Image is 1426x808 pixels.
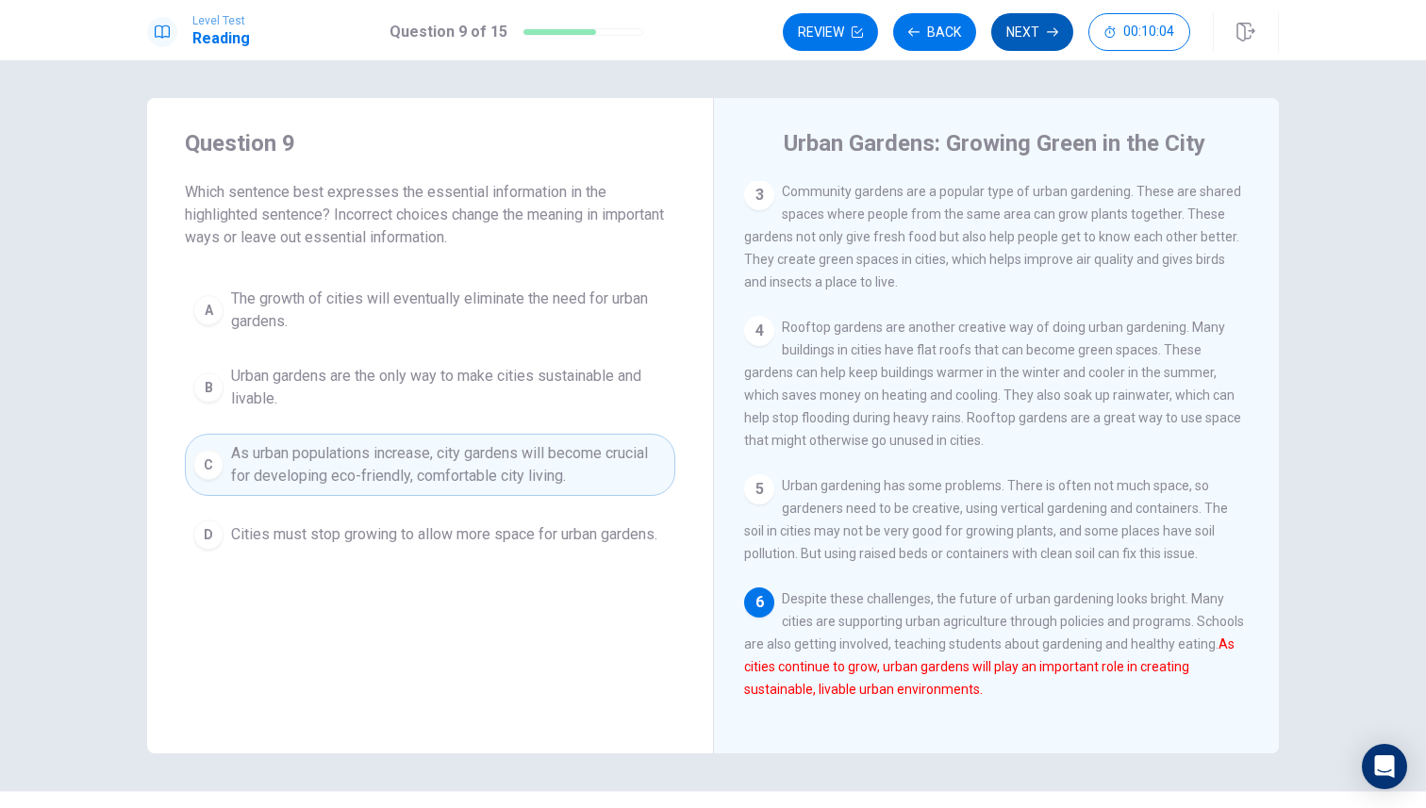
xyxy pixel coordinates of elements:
font: As cities continue to grow, urban gardens will play an important role in creating sustainable, li... [744,636,1235,697]
span: Level Test [192,14,250,27]
span: Urban gardens are the only way to make cities sustainable and livable. [231,365,667,410]
button: 00:10:04 [1088,13,1190,51]
span: Which sentence best expresses the essential information in the highlighted sentence? Incorrect ch... [185,181,675,249]
button: Back [893,13,976,51]
h1: Reading [192,27,250,50]
div: C [193,450,224,480]
div: 3 [744,180,774,210]
h4: Question 9 [185,128,675,158]
button: DCities must stop growing to allow more space for urban gardens. [185,511,675,558]
span: The growth of cities will eventually eliminate the need for urban gardens. [231,288,667,333]
span: Urban gardening has some problems. There is often not much space, so gardeners need to be creativ... [744,478,1228,561]
div: Open Intercom Messenger [1362,744,1407,789]
div: A [193,295,224,325]
span: Cities must stop growing to allow more space for urban gardens. [231,523,657,546]
button: Next [991,13,1073,51]
h4: Urban Gardens: Growing Green in the City [784,128,1205,158]
span: Rooftop gardens are another creative way of doing urban gardening. Many buildings in cities have ... [744,320,1241,448]
div: 6 [744,587,774,618]
button: BUrban gardens are the only way to make cities sustainable and livable. [185,356,675,419]
button: Review [783,13,878,51]
button: CAs urban populations increase, city gardens will become crucial for developing eco-friendly, com... [185,434,675,496]
h1: Question 9 of 15 [390,21,507,43]
div: 4 [744,316,774,346]
button: AThe growth of cities will eventually eliminate the need for urban gardens. [185,279,675,341]
span: 00:10:04 [1123,25,1174,40]
div: D [193,519,224,550]
div: 5 [744,474,774,504]
span: As urban populations increase, city gardens will become crucial for developing eco-friendly, comf... [231,442,667,487]
span: Community gardens are a popular type of urban gardening. These are shared spaces where people fro... [744,184,1241,289]
div: B [193,372,224,403]
span: Despite these challenges, the future of urban gardening looks bright. Many cities are supporting ... [744,591,1244,697]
